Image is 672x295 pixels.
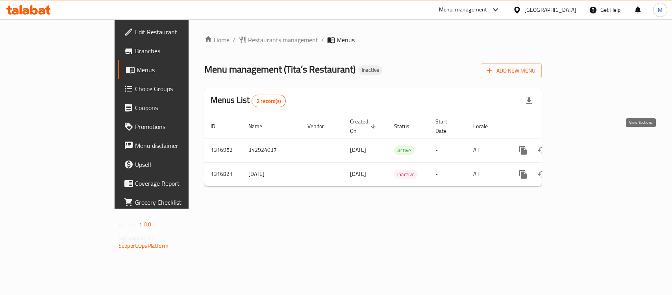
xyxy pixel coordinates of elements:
a: Upsell [118,155,227,174]
span: Menus [337,35,355,45]
span: M [658,6,663,14]
li: / [233,35,235,45]
td: 342924037 [242,138,301,162]
nav: breadcrumb [204,35,542,45]
button: Add New Menu [481,63,542,78]
span: Inactive [394,170,418,179]
a: Coupons [118,98,227,117]
span: Status [394,121,420,131]
a: Branches [118,41,227,60]
div: Menu-management [439,5,487,15]
a: Restaurants management [239,35,318,45]
span: Active [394,146,414,155]
a: Menus [118,60,227,79]
td: - [429,138,467,162]
h2: Menus List [211,94,286,107]
a: Edit Restaurant [118,22,227,41]
td: All [467,138,507,162]
span: Version: [118,219,138,230]
span: [DATE] [350,169,366,179]
a: Menu disclaimer [118,136,227,155]
a: Coverage Report [118,174,227,193]
div: Inactive [394,170,418,179]
span: [DATE] [350,145,366,155]
table: enhanced table [204,114,596,187]
td: All [467,162,507,186]
a: Choice Groups [118,79,227,98]
div: [GEOGRAPHIC_DATA] [524,6,576,14]
a: Support.OpsPlatform [118,241,168,251]
td: - [429,162,467,186]
div: Export file [520,91,539,110]
span: Menus [137,65,220,75]
div: Total records count [252,95,286,107]
span: Vendor [307,121,334,131]
span: Name [248,121,272,131]
span: ID [211,121,226,131]
span: Add New Menu [487,66,535,76]
button: more [514,141,533,160]
a: Promotions [118,117,227,136]
span: Locale [473,121,498,131]
span: 2 record(s) [252,97,285,105]
span: Restaurants management [248,35,318,45]
span: Menu disclaimer [135,141,220,150]
span: Created On [350,117,378,136]
span: Branches [135,46,220,56]
a: Grocery Checklist [118,193,227,212]
span: Coupons [135,103,220,112]
span: Start Date [435,117,457,136]
td: [DATE] [242,162,301,186]
span: Grocery Checklist [135,198,220,207]
span: Inactive [359,67,382,73]
th: Actions [507,114,596,138]
button: more [514,165,533,184]
li: / [321,35,324,45]
span: Coverage Report [135,179,220,188]
span: Choice Groups [135,84,220,93]
span: 1.0.0 [139,219,151,230]
div: Inactive [359,65,382,75]
span: Menu management ( Tita’s Restaurant ) [204,60,355,78]
span: Upsell [135,160,220,169]
span: Edit Restaurant [135,27,220,37]
span: Get support on: [118,233,155,243]
button: Change Status [533,141,552,160]
span: Promotions [135,122,220,131]
div: Active [394,146,414,155]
